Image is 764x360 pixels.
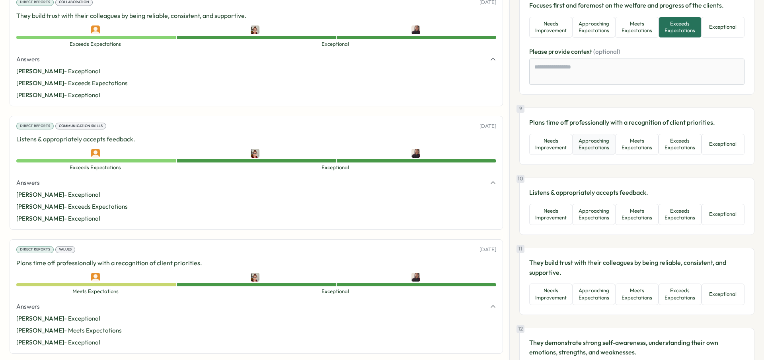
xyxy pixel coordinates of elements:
[16,79,496,88] p: - Exceeds Expectations
[529,17,572,38] button: Needs Improvement
[16,41,175,48] span: Exceeds Expectations
[91,149,100,158] img: Olivia Arellano
[516,245,524,253] div: 11
[16,191,64,198] span: [PERSON_NAME]
[411,25,420,34] img: Ajisha Sutton
[16,11,496,21] p: They build trust with their colleagues by being reliable, consistent, and supportive.
[529,0,745,10] p: Focuses first and foremost on the welfare and progress of the clients.
[16,314,496,323] p: - Exceptional
[615,134,658,155] button: Meets Expectations
[16,258,496,268] p: Plans time off professionally with a recognition of client priorities.
[16,246,54,253] div: Direct Reports
[479,246,496,253] p: [DATE]
[16,123,54,130] div: Direct Reports
[16,91,64,99] span: [PERSON_NAME]
[479,123,496,130] p: [DATE]
[175,164,496,171] span: Exceptional
[548,48,571,55] span: provide
[16,315,64,322] span: [PERSON_NAME]
[702,17,745,38] button: Exceptional
[572,134,615,155] button: Approaching Expectations
[529,338,745,358] p: They demonstrate strong self-awareness, understanding their own emotions, strengths, and weaknesses.
[516,175,524,183] div: 10
[251,25,259,34] img: Jessica Creed
[16,55,40,64] span: Answers
[251,149,259,158] img: Jessica Creed
[251,273,259,282] img: Jessica Creed
[16,178,496,187] button: Answers
[16,91,496,100] p: - Exceptional
[659,204,702,225] button: Exceeds Expectations
[571,48,593,55] span: context
[91,273,100,282] img: Olivia Arellano
[516,105,524,113] div: 9
[16,302,496,311] button: Answers
[16,134,496,144] p: Listens & appropriately accepts feedback.
[702,204,745,225] button: Exceptional
[16,67,64,75] span: [PERSON_NAME]
[16,190,496,199] p: - Exceptional
[16,178,40,187] span: Answers
[16,203,64,210] span: [PERSON_NAME]
[572,284,615,305] button: Approaching Expectations
[593,48,620,55] span: (optional)
[16,164,175,171] span: Exceeds Expectations
[91,25,100,34] img: Olivia Arellano
[16,302,40,311] span: Answers
[615,204,658,225] button: Meets Expectations
[175,288,496,295] span: Exceptional
[529,284,572,305] button: Needs Improvement
[411,273,420,282] img: Ajisha Sutton
[16,214,496,223] p: - Exceptional
[572,17,615,38] button: Approaching Expectations
[516,325,524,333] div: 12
[16,338,496,347] p: - Exceptional
[529,134,572,155] button: Needs Improvement
[529,188,745,198] p: Listens & appropriately accepts feedback.
[16,338,64,346] span: [PERSON_NAME]
[615,17,658,38] button: Meets Expectations
[529,204,572,225] button: Needs Improvement
[16,327,64,334] span: [PERSON_NAME]
[615,284,658,305] button: Meets Expectations
[16,288,175,295] span: Meets Expectations
[16,215,64,222] span: [PERSON_NAME]
[659,284,702,305] button: Exceeds Expectations
[702,134,745,155] button: Exceptional
[529,48,548,55] span: Please
[572,204,615,225] button: Approaching Expectations
[16,326,496,335] p: - Meets Expectations
[55,246,75,253] div: Values
[55,123,106,130] div: Communication Skills
[702,284,745,305] button: Exceptional
[175,41,496,48] span: Exceptional
[16,55,496,64] button: Answers
[529,117,745,127] p: Plans time off professionally with a recognition of client priorities.
[411,149,420,158] img: Ajisha Sutton
[659,17,702,38] button: Exceeds Expectations
[16,67,496,76] p: - Exceptional
[16,79,64,87] span: [PERSON_NAME]
[659,134,702,155] button: Exceeds Expectations
[16,202,496,211] p: - Exceeds Expectations
[529,258,745,278] p: They build trust with their colleagues by being reliable, consistent, and supportive.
